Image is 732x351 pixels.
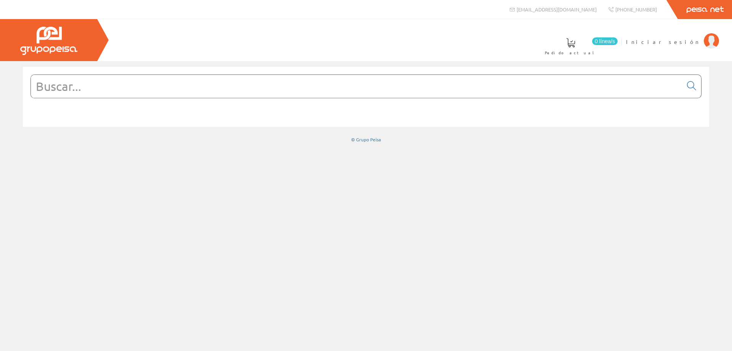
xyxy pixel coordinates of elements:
[545,49,597,57] span: Pedido actual
[31,75,682,98] input: Buscar...
[23,136,709,143] div: © Grupo Peisa
[592,37,618,45] span: 0 línea/s
[626,32,719,39] a: Iniciar sesión
[20,27,77,55] img: Grupo Peisa
[626,38,700,45] span: Iniciar sesión
[615,6,657,13] span: [PHONE_NUMBER]
[517,6,597,13] span: [EMAIL_ADDRESS][DOMAIN_NAME]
